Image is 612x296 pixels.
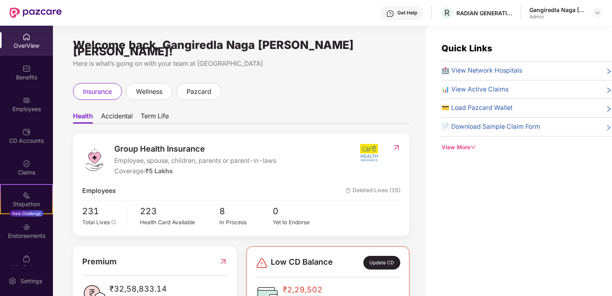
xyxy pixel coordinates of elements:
div: Health Card Available [140,218,220,227]
span: pazcard [186,87,211,97]
img: svg+xml;base64,PHN2ZyBpZD0iQmVuZWZpdHMiIHhtbG5zPSJodHRwOi8vd3d3LnczLm9yZy8yMDAwL3N2ZyIgd2lkdGg9Ij... [22,65,30,73]
span: Total Lives [82,219,110,225]
span: right [606,67,612,76]
div: Coverage: [114,166,276,176]
div: Welcome back, Gangiredla Naga [PERSON_NAME] [PERSON_NAME]! [73,42,409,55]
span: right [606,86,612,95]
span: Low CD Balance [271,256,333,270]
span: Quick Links [442,43,492,53]
span: 8 [219,205,272,218]
span: ₹2,29,502 [283,284,338,296]
span: 📊 View Active Claims [442,85,509,95]
img: svg+xml;base64,PHN2ZyBpZD0iTXlfT3JkZXJzIiBkYXRhLW5hbWU9Ik15IE9yZGVycyIgeG1sbnM9Imh0dHA6Ly93d3cudz... [22,255,30,263]
div: Yet to Endorse [273,218,326,227]
span: Health [73,112,93,124]
div: New Challenge [10,210,43,217]
span: 223 [140,205,220,218]
img: svg+xml;base64,PHN2ZyBpZD0iU2V0dGluZy0yMHgyMCIgeG1sbnM9Imh0dHA6Ly93d3cudzMub3JnLzIwMDAvc3ZnIiB3aW... [8,277,16,285]
img: svg+xml;base64,PHN2ZyBpZD0iSGVscC0zMngzMiIgeG1sbnM9Imh0dHA6Ly93d3cudzMub3JnLzIwMDAvc3ZnIiB3aWR0aD... [386,10,394,18]
div: Gangiredla Naga [PERSON_NAME] [PERSON_NAME] [529,6,586,14]
img: svg+xml;base64,PHN2ZyB4bWxucz0iaHR0cDovL3d3dy53My5vcmcvMjAwMC9zdmciIHdpZHRoPSIyMSIgaGVpZ2h0PSIyMC... [22,191,30,199]
span: down [470,144,476,150]
div: RADIAN GENERATION INDIA PRIVATE LIMITED [456,9,513,17]
span: Group Health Insurance [114,143,276,155]
span: ₹5 Lakhs [145,167,173,175]
img: svg+xml;base64,PHN2ZyBpZD0iSG9tZSIgeG1sbnM9Imh0dHA6Ly93d3cudzMub3JnLzIwMDAvc3ZnIiB3aWR0aD0iMjAiIG... [22,33,30,41]
img: RedirectIcon [392,144,401,152]
div: Admin [529,14,586,20]
span: 0 [273,205,326,218]
span: right [606,124,612,132]
span: Premium [82,255,117,268]
img: svg+xml;base64,PHN2ZyBpZD0iRGFuZ2VyLTMyeDMyIiB4bWxucz0iaHR0cDovL3d3dy53My5vcmcvMjAwMC9zdmciIHdpZH... [255,257,268,270]
span: 231 [82,205,122,218]
span: 🏥 View Network Hospitals [442,66,522,76]
img: svg+xml;base64,PHN2ZyBpZD0iQ0RfQWNjb3VudHMiIGRhdGEtbmFtZT0iQ0QgQWNjb3VudHMiIHhtbG5zPSJodHRwOi8vd3... [22,128,30,136]
span: 💳 Load Pazcard Wallet [442,103,513,113]
span: right [606,105,612,113]
div: Settings [18,277,45,285]
img: New Pazcare Logo [10,8,62,18]
div: In Process [219,218,272,227]
img: insurerIcon [354,143,384,163]
span: Employees [82,186,116,196]
span: Deleted Lives (16) [346,186,401,196]
div: Here is what’s going on with your team at [GEOGRAPHIC_DATA] [73,59,409,69]
div: View More [442,143,612,152]
img: svg+xml;base64,PHN2ZyBpZD0iRW5kb3JzZW1lbnRzIiB4bWxucz0iaHR0cDovL3d3dy53My5vcmcvMjAwMC9zdmciIHdpZH... [22,223,30,231]
img: svg+xml;base64,PHN2ZyBpZD0iRHJvcGRvd24tMzJ4MzIiIHhtbG5zPSJodHRwOi8vd3d3LnczLm9yZy8yMDAwL3N2ZyIgd2... [594,10,601,16]
span: insurance [83,87,112,97]
div: Stepathon [1,200,52,208]
span: 📄 Download Sample Claim Form [442,122,540,132]
img: svg+xml;base64,PHN2ZyBpZD0iQ2xhaW0iIHhtbG5zPSJodHRwOi8vd3d3LnczLm9yZy8yMDAwL3N2ZyIgd2lkdGg9IjIwIi... [22,160,30,168]
span: ₹32,58,833.14 [109,283,167,295]
div: Get Help [397,10,417,16]
span: Employee, spouse, children, parents or parent-in-laws [114,156,276,166]
img: logo [82,148,106,172]
span: info-circle [111,220,116,225]
span: Term Life [141,112,169,124]
span: wellness [136,87,162,97]
img: RedirectIcon [219,255,227,268]
span: R [444,8,450,18]
span: Accidental [101,112,133,124]
img: deleteIcon [346,188,351,193]
div: Update CD [363,256,400,270]
img: svg+xml;base64,PHN2ZyBpZD0iRW1wbG95ZWVzIiB4bWxucz0iaHR0cDovL3d3dy53My5vcmcvMjAwMC9zdmciIHdpZHRoPS... [22,96,30,104]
